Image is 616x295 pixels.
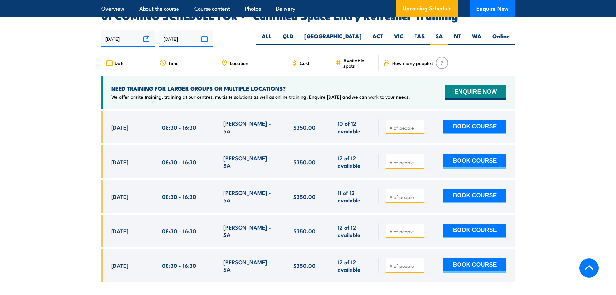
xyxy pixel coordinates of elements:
[338,189,372,204] span: 11 of 12 available
[338,223,372,239] span: 12 of 12 available
[277,32,299,45] label: QLD
[111,158,128,165] span: [DATE]
[168,60,178,66] span: Time
[111,227,128,234] span: [DATE]
[111,262,128,269] span: [DATE]
[159,30,213,47] input: To date
[389,32,409,45] label: VIC
[162,123,196,131] span: 08:30 - 16:30
[101,11,515,20] h2: UPCOMING SCHEDULE FOR - "Confined Space Entry Refresher Training"
[367,32,389,45] label: ACT
[111,193,128,200] span: [DATE]
[487,32,515,45] label: Online
[256,32,277,45] label: ALL
[389,194,422,200] input: # of people
[300,60,309,66] span: Cost
[293,193,316,200] span: $350.00
[293,158,316,165] span: $350.00
[230,60,248,66] span: Location
[223,154,279,169] span: [PERSON_NAME] - SA
[162,193,196,200] span: 08:30 - 16:30
[115,60,125,66] span: Date
[409,32,430,45] label: TAS
[443,189,506,203] button: BOOK COURSE
[223,189,279,204] span: [PERSON_NAME] - SA
[293,262,316,269] span: $350.00
[389,159,422,165] input: # of people
[338,258,372,273] span: 12 of 12 available
[443,154,506,169] button: BOOK COURSE
[389,124,422,131] input: # of people
[430,32,448,45] label: SA
[392,60,434,66] span: How many people?
[162,262,196,269] span: 08:30 - 16:30
[162,158,196,165] span: 08:30 - 16:30
[389,228,422,234] input: # of people
[111,85,410,92] h4: NEED TRAINING FOR LARGER GROUPS OR MULTIPLE LOCATIONS?
[467,32,487,45] label: WA
[223,258,279,273] span: [PERSON_NAME] - SA
[162,227,196,234] span: 08:30 - 16:30
[443,224,506,238] button: BOOK COURSE
[223,119,279,135] span: [PERSON_NAME] - SA
[443,258,506,273] button: BOOK COURSE
[445,85,506,100] button: ENQUIRE NOW
[448,32,467,45] label: NT
[299,32,367,45] label: [GEOGRAPHIC_DATA]
[293,227,316,234] span: $350.00
[111,94,410,100] p: We offer onsite training, training at our centres, multisite solutions as well as online training...
[338,119,372,135] span: 10 of 12 available
[101,30,155,47] input: From date
[338,154,372,169] span: 12 of 12 available
[343,57,374,68] span: Available spots
[293,123,316,131] span: $350.00
[111,123,128,131] span: [DATE]
[443,120,506,134] button: BOOK COURSE
[389,263,422,269] input: # of people
[223,223,279,239] span: [PERSON_NAME] - SA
